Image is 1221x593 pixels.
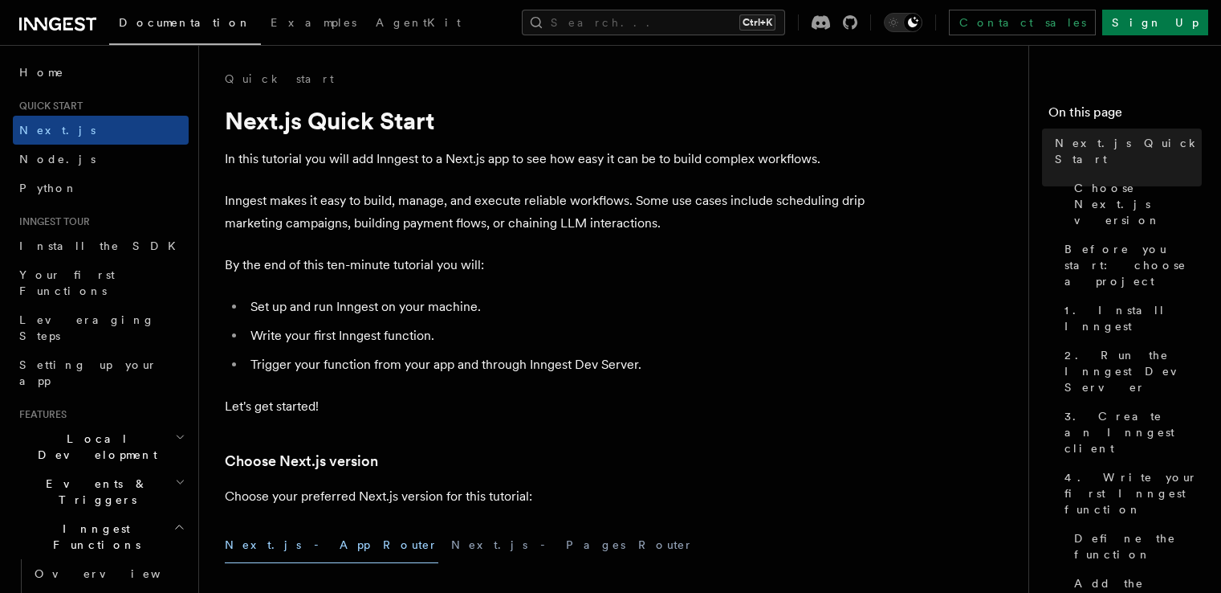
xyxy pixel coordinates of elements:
kbd: Ctrl+K [739,14,775,31]
span: Your first Functions [19,268,115,297]
p: By the end of this ten-minute tutorial you will: [225,254,867,276]
span: Node.js [19,153,96,166]
span: Before you start: choose a project [1064,241,1202,289]
a: Documentation [109,5,261,45]
button: Local Development [13,424,189,469]
a: Quick start [225,71,334,87]
button: Toggle dark mode [884,13,922,32]
a: AgentKit [366,5,470,43]
span: Define the function [1074,530,1202,562]
a: Choose Next.js version [1068,174,1202,235]
li: Write your first Inngest function. [246,325,867,347]
a: Choose Next.js version [225,450,378,472]
a: Contact sales [949,10,1096,35]
span: Examples [271,16,356,29]
span: Documentation [119,16,251,29]
a: Home [13,58,189,87]
p: Inngest makes it easy to build, manage, and execute reliable workflows. Some use cases include sc... [225,190,867,235]
button: Search...Ctrl+K [522,10,785,35]
a: 1. Install Inngest [1058,296,1202,341]
span: Choose Next.js version [1074,180,1202,228]
span: Setting up your app [19,358,157,387]
a: Define the function [1068,524,1202,569]
span: Quick start [13,100,83,112]
button: Events & Triggers [13,469,189,514]
a: Sign Up [1102,10,1208,35]
span: Features [13,408,67,421]
a: Setting up your app [13,350,189,395]
p: Let's get started! [225,395,867,418]
span: Events & Triggers [13,476,175,508]
p: In this tutorial you will add Inngest to a Next.js app to see how easy it can be to build complex... [225,148,867,170]
span: Local Development [13,431,175,463]
a: 2. Run the Inngest Dev Server [1058,341,1202,402]
a: 4. Write your first Inngest function [1058,463,1202,524]
a: Python [13,174,189,202]
a: Leveraging Steps [13,305,189,350]
a: Before you start: choose a project [1058,235,1202,296]
span: Overview [35,567,200,580]
h1: Next.js Quick Start [225,106,867,135]
span: 2. Run the Inngest Dev Server [1064,347,1202,395]
a: Node.js [13,145,189,174]
span: 4. Write your first Inngest function [1064,469,1202,517]
li: Trigger your function from your app and through Inngest Dev Server. [246,354,867,376]
span: Inngest Functions [13,521,173,553]
button: Next.js - App Router [225,527,438,563]
button: Inngest Functions [13,514,189,559]
p: Choose your preferred Next.js version for this tutorial: [225,485,867,508]
span: Install the SDK [19,239,185,252]
span: 1. Install Inngest [1064,302,1202,334]
a: Next.js Quick Start [1048,129,1202,174]
span: Home [19,64,64,80]
span: Next.js [19,124,96,137]
button: Next.js - Pages Router [451,527,694,563]
span: Python [19,182,78,194]
li: Set up and run Inngest on your machine. [246,296,867,318]
span: Leveraging Steps [19,313,155,342]
span: Next.js Quick Start [1055,135,1202,167]
a: Overview [28,559,189,588]
a: Your first Functions [13,260,189,305]
span: 3. Create an Inngest client [1064,408,1202,456]
a: Next.js [13,116,189,145]
span: Inngest tour [13,215,90,228]
a: Examples [261,5,366,43]
a: Install the SDK [13,231,189,260]
span: AgentKit [376,16,461,29]
a: 3. Create an Inngest client [1058,402,1202,463]
h4: On this page [1048,103,1202,129]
